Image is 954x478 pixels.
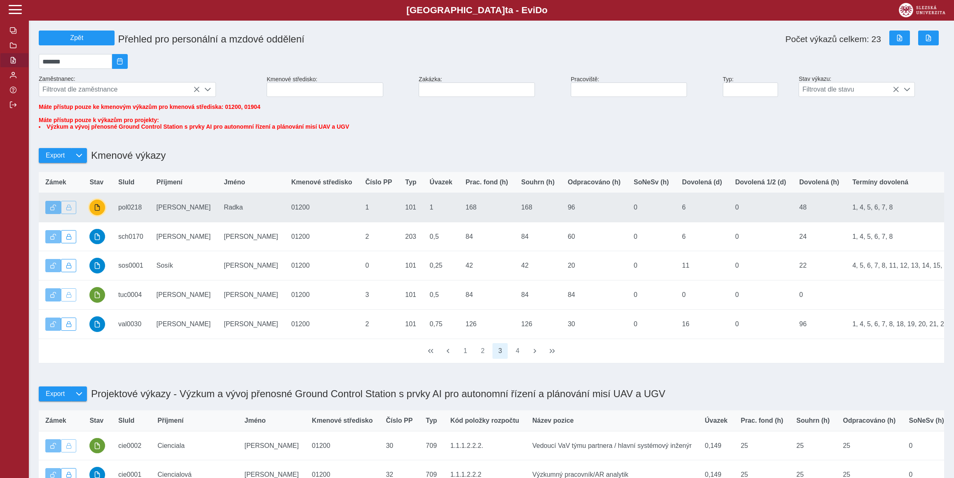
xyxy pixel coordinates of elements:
[61,288,77,301] button: Uzamknout lze pouze výkaz, který je podepsán a schválen.
[39,123,944,130] li: Výzkum a vývoj přenosné Ground Control Station s prvky AI pro autonomní řízení a plánování misí U...
[457,343,473,359] button: 1
[698,431,734,460] td: 0,149
[423,193,459,222] td: 1
[567,73,720,100] div: Pracoviště:
[729,309,793,339] td: 0
[61,259,77,272] button: Uzamknout
[39,82,200,97] span: Filtrovat dle zaměstnance
[785,34,881,44] span: Počet výkazů celkem: 23
[35,72,263,100] div: Zaměstnanec:
[542,5,548,15] span: o
[423,222,459,251] td: 0,5
[450,417,519,424] span: Kód položky rozpočtu
[45,230,61,243] button: Výkaz je odemčen.
[793,193,846,222] td: 48
[510,343,525,359] button: 4
[627,309,675,339] td: 0
[459,309,515,339] td: 126
[398,280,423,310] td: 101
[398,193,423,222] td: 101
[89,438,105,454] button: podepsáno
[466,179,508,186] span: Prac. fond (h)
[150,251,218,280] td: Sosík
[224,179,245,186] span: Jméno
[793,309,846,339] td: 96
[217,251,285,280] td: [PERSON_NAME]
[459,222,515,251] td: 84
[675,309,729,339] td: 16
[459,280,515,310] td: 84
[720,73,795,100] div: Typ:
[682,179,722,186] span: Dovolená (d)
[705,417,727,424] span: Úvazek
[521,179,555,186] span: Souhrn (h)
[25,5,929,16] b: [GEOGRAPHIC_DATA] a - Evi
[426,417,437,424] span: Typ
[39,148,71,163] button: Export
[889,31,910,45] button: Export do Excelu
[852,179,908,186] span: Termíny dovolená
[112,280,150,310] td: tuc0004
[285,222,359,251] td: 01200
[150,222,218,251] td: [PERSON_NAME]
[244,417,266,424] span: Jméno
[312,417,373,424] span: Kmenové středisko
[799,82,899,97] span: Filtrovat dle stavu
[61,439,77,452] button: Uzamknout lze pouze výkaz, který je podepsán a schválen.
[386,417,413,424] span: Číslo PP
[492,343,508,359] button: 3
[87,384,666,404] h1: Projektové výkazy - Výzkum a vývoj přenosné Ground Control Station s prvky AI pro autonomní řízen...
[118,417,134,424] span: SluId
[634,179,669,186] span: SoNeSv (h)
[87,146,166,165] h1: Kmenové výkazy
[150,309,218,339] td: [PERSON_NAME]
[505,5,508,15] span: t
[735,179,786,186] span: Dovolená 1/2 (d)
[42,34,111,42] span: Zpět
[793,280,846,310] td: 0
[217,280,285,310] td: [PERSON_NAME]
[444,431,526,460] td: 1.1.1.2.2.2.
[89,229,105,245] button: schváleno
[423,309,459,339] td: 0,75
[902,431,950,460] td: 0
[45,318,61,331] button: Výkaz je odemčen.
[39,386,71,401] button: Export
[61,230,77,243] button: Uzamknout
[285,251,359,280] td: 01200
[515,309,561,339] td: 126
[89,316,105,332] button: schváleno
[285,309,359,339] td: 01200
[305,431,380,460] td: 01200
[217,222,285,251] td: [PERSON_NAME]
[89,179,103,186] span: Stav
[627,280,675,310] td: 0
[561,251,627,280] td: 20
[561,222,627,251] td: 60
[61,201,77,214] button: Uzamknout lze pouze výkaz, který je podepsán a schválen.
[39,31,115,45] button: Zpět
[45,417,66,424] span: Zámek
[61,318,77,331] button: Uzamknout
[675,222,729,251] td: 6
[899,3,945,17] img: logo_web_su.png
[909,417,944,424] span: SoNeSv (h)
[217,309,285,339] td: [PERSON_NAME]
[423,251,459,280] td: 0,25
[150,280,218,310] td: [PERSON_NAME]
[89,258,105,273] button: schváleno
[118,179,134,186] span: SluId
[793,251,846,280] td: 22
[263,73,415,100] div: Kmenové středisko:
[532,417,574,424] span: Název pozice
[918,31,939,45] button: Export do PDF
[291,179,352,186] span: Kmenové středisko
[112,193,150,222] td: pol0218
[112,309,150,339] td: val0030
[561,280,627,310] td: 84
[217,193,285,222] td: Radka
[45,288,61,301] button: Výkaz je odemčen.
[729,280,793,310] td: 0
[39,104,260,110] span: Máte přístup pouze ke kmenovým výkazům pro kmenová střediska: 01200, 01904
[627,222,675,251] td: 0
